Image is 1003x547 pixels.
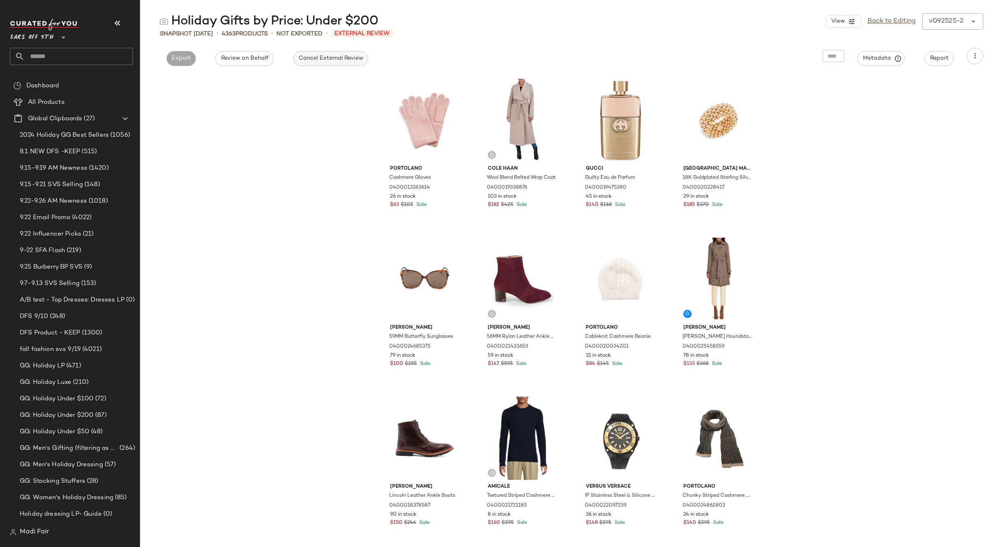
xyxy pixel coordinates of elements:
span: Global Clipboards [28,114,82,124]
span: Not Exported [276,30,323,38]
span: Portolano [683,483,753,491]
span: (1056) [109,131,130,140]
img: svg%3e [10,529,16,535]
span: Snapshot [DATE] [160,30,213,38]
span: 2024 Holiday GG Best Sellers [20,131,109,140]
span: (0) [124,295,135,305]
span: Sale [415,202,427,208]
img: 0400013183614 [383,79,466,162]
span: (515) [80,147,97,157]
img: 0400019475280 [579,79,662,162]
span: $185 [683,201,695,209]
span: (1420) [87,164,109,173]
span: $595 [501,360,513,368]
span: $168 [600,201,612,209]
span: $147 [488,360,499,368]
span: 0400019338876 [487,184,527,192]
span: (21) [81,229,94,239]
span: 90 in stock [390,511,416,519]
span: $246 [404,519,416,527]
span: 9.22 Influencer Picks [20,229,81,239]
span: External Review [331,30,393,37]
span: (0) [102,510,112,519]
span: 0400022097239 [585,502,627,510]
span: 59 in stock [488,352,513,360]
span: 79 in stock [390,352,415,360]
img: svg%3e [489,152,494,157]
span: (471) [65,361,81,371]
span: 0400021721185 [487,502,527,510]
span: GG: Holiday LP [20,361,65,371]
span: 0400020228417 [683,184,725,192]
span: Gucci [586,165,655,173]
img: 0400021721185_NAVY [481,397,564,480]
span: Holiday dressing LP- Guide [20,510,102,519]
span: 8.1 NEW DFS -KEEP [20,147,80,157]
button: View [826,15,860,28]
img: 0400018378587 [383,397,466,480]
span: (210) [71,378,89,387]
span: 56MM Rylan Leather Ankle Boots [487,333,556,341]
span: fall fashion svs 9/19 [20,345,81,354]
span: (4021) [81,345,102,354]
span: 0400024685375 [389,343,430,351]
span: Metadata [863,55,900,62]
span: [PERSON_NAME] [390,483,460,491]
span: Sale [610,361,622,367]
span: 9.22-9.26 AM Newness [20,196,87,206]
button: Cancel External Review [293,51,368,66]
span: (219) [65,246,81,255]
span: 29 in stock [683,193,709,201]
img: 0400024685375_HAVANA [383,238,466,321]
span: Wool Blend Belted Wrap Coat [487,174,556,182]
span: $140 [683,519,696,527]
span: 26 in stock [390,193,416,201]
img: 0400022097239_BLACK [579,397,662,480]
span: 8 in stock [488,511,511,519]
span: Dashboard [26,81,59,91]
span: • [271,29,273,39]
img: svg%3e [13,82,21,90]
span: (153) [79,279,96,288]
span: GG: Men's Gifting (filtering as women's) [20,444,118,453]
span: $295 [599,519,611,527]
span: 0400020034201 [585,343,629,351]
span: 0400025458559 [683,343,725,351]
span: [GEOGRAPHIC_DATA] Made in [GEOGRAPHIC_DATA] [683,165,753,173]
span: 103 in stock [488,193,517,201]
span: (4022) [70,213,91,222]
span: 0400024862802 [683,502,725,510]
span: 9.15-9.21 SVS Selling [20,180,83,189]
span: Amicale [488,483,557,491]
span: Review on Behalf [220,55,268,62]
span: 78 in stock [683,352,709,360]
span: 0400018378587 [389,502,430,510]
span: Sale [515,520,527,526]
span: (72) [94,394,106,404]
span: Portolano [586,324,655,332]
span: Madi Fair [20,527,49,537]
span: 18K Goldplated Sterling Silver Tessere Band Ring [683,174,752,182]
span: Sale [711,520,723,526]
span: $100 [390,360,403,368]
span: 9.7-9.13 SVS Selling [20,279,79,288]
span: Cancel External Review [298,55,363,62]
span: $148 [586,519,598,527]
span: $133 [683,360,695,368]
span: Sale [514,361,526,367]
span: 24 in stock [683,511,709,519]
span: 9-22 SFA Flash [20,246,65,255]
span: Chunky Striped Cashmere, Silk & Wool Scarf [683,492,752,500]
span: Sale [419,361,430,367]
div: Holiday Gifts by Price: Under $200 [160,13,379,30]
span: $63 [390,201,399,209]
span: Saks OFF 5TH [10,28,54,43]
span: (248) [48,312,65,321]
img: svg%3e [160,17,168,26]
span: Report [930,55,949,62]
span: (9) [82,262,92,272]
span: Portolano [390,165,460,173]
span: $160 [488,519,500,527]
span: [PERSON_NAME] [488,324,557,332]
span: $140 [586,201,599,209]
